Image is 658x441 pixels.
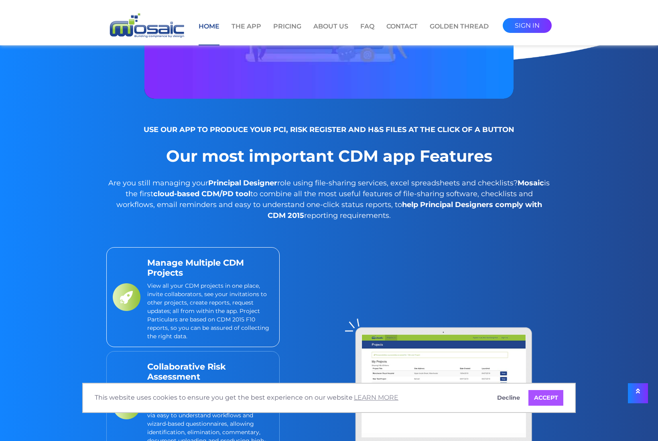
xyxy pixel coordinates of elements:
strong: cloud-based CDM/PD tool [153,189,250,198]
a: learn more about cookies [353,392,400,404]
h4: Collaborative Risk Assessment [147,358,273,386]
a: FAQ [360,22,374,45]
h2: Our most important CDM app Features [106,140,552,172]
img: img [362,335,526,433]
img: logo [106,12,187,40]
h4: Manage Multiple CDM Projects [147,254,273,282]
a: sign in [503,18,552,33]
h6: Use our app to produce your PCI, Risk Register and H&S Files at the click of a button [106,120,552,140]
p: Are you still managing your role using file-sharing services, excel spreadsheets and checklists? ... [106,172,552,227]
span: This website uses cookies to ensure you get the best experience on our website [95,392,485,404]
a: Contact [386,22,418,45]
a: Golden Thread [430,22,489,45]
a: allow cookies [528,390,563,406]
strong: Mosaic [518,179,544,187]
a: img Manage Multiple CDM Projects View all your CDM projects in one place, invite collaborators, s... [106,247,280,347]
a: Home [199,22,219,45]
a: The App [232,22,261,45]
a: About Us [313,22,348,45]
img: img [113,283,140,311]
a: Pricing [273,22,301,45]
p: View all your CDM projects in one place, invite collaborators, see your invitations to other proj... [147,282,273,341]
strong: Principal Designer [208,179,277,187]
iframe: Chat [624,405,652,435]
strong: help Principal Designers comply with CDM 2015 [268,200,542,220]
div: cookieconsent [82,383,576,413]
a: deny cookies [492,390,526,406]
